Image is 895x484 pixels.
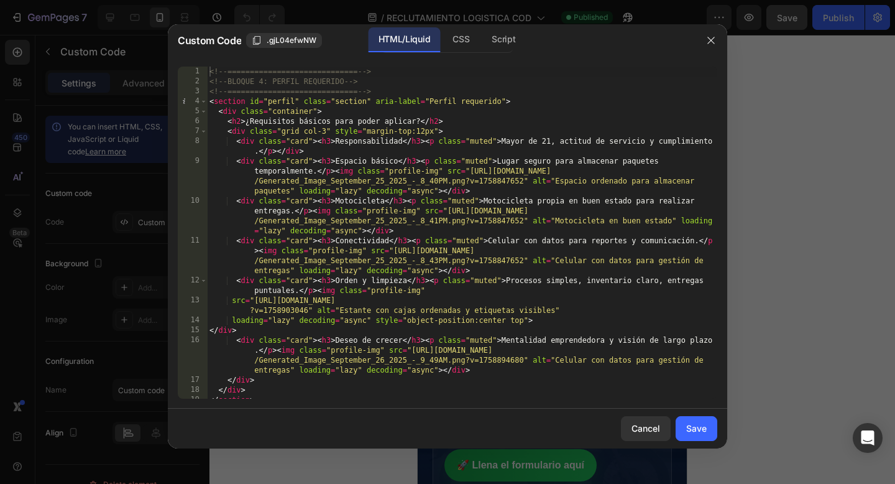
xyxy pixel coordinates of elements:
div: 6 [178,116,208,126]
button: Cancel [621,416,671,441]
div: 12 [178,276,208,296]
span: .gjL04efwNW [267,35,316,46]
div: Cancel [631,422,660,435]
div: 5 [178,106,208,116]
div: 19 [178,395,208,405]
div: Script [482,27,525,52]
a: 🚀 Llena el formulario aquí [27,414,179,447]
div: 7 [178,126,208,136]
div: 4 [178,96,208,106]
div: 18 [178,385,208,395]
div: 8 [178,136,208,156]
div: 15 [178,325,208,335]
div: CSS [443,27,479,52]
div: 13 [178,296,208,315]
button: .gjL04efwNW [246,33,322,48]
button: Save [676,416,717,441]
div: 17 [178,375,208,385]
h2: Tu provincia necesita un socio logístico confiable [27,321,242,366]
div: 3 [178,86,208,96]
div: 11 [178,236,208,276]
div: 14 [178,315,208,325]
div: Save [686,422,707,435]
div: Open Intercom Messenger [853,423,883,453]
div: 2 [178,77,208,86]
div: 1 [178,67,208,77]
div: 9 [178,156,208,196]
div: 16 [178,335,208,375]
div: 10 [178,196,208,236]
p: Postúlate [DATE]. Te contactaremos por WhatsApp tras validar tu información. [27,371,242,404]
div: HTML/Liquid [369,27,440,52]
span: Custom Code [178,33,241,48]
